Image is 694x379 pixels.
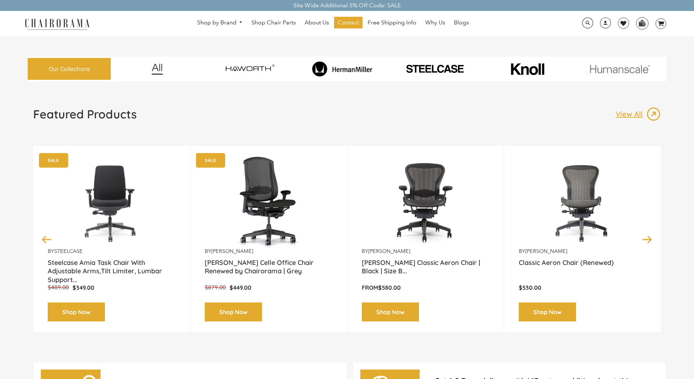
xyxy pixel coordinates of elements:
[362,258,489,277] a: [PERSON_NAME] Classic Aeron Chair | Black | Size B...
[125,17,541,30] nav: DesktopNavigation
[305,19,329,27] span: About Us
[636,17,648,28] img: WhatsApp_Image_2024-07-12_at_16.23.01.webp
[48,284,69,291] span: $489.00
[390,63,479,74] img: PHOTO-2024-07-09-00-53-10-removebg-preview.png
[525,248,567,254] a: [PERSON_NAME]
[54,248,83,254] a: Steelcase
[48,158,59,163] text: SALE
[40,233,53,246] button: Previous
[362,248,489,255] p: by
[450,17,473,28] a: Blogs
[137,63,177,75] img: image_12.png
[616,109,646,119] p: View All
[519,302,576,322] a: Shop Now
[33,107,137,121] h1: Featured Products
[48,248,175,255] p: by
[338,19,359,27] span: Contact
[48,157,175,248] img: Amia Chair by chairorama.com
[205,58,294,79] img: image_7_14f0750b-d084-457f-979a-a1ab9f6582c4.png
[205,157,332,248] a: Herman Miller Celle Office Chair Renewed by Chairorama | Grey - chairorama Herman Miller Celle Of...
[205,284,226,291] span: $879.00
[641,233,654,246] button: Next
[362,157,489,248] img: Herman Miller Classic Aeron Chair | Black | Size B (Renewed) - chairorama
[519,157,646,248] img: Classic Aeron Chair (Renewed) - chairorama
[616,107,661,121] a: View All
[362,157,489,248] a: Herman Miller Classic Aeron Chair | Black | Size B (Renewed) - chairorama Herman Miller Classic A...
[378,284,401,291] span: $580.00
[205,302,262,322] a: Shop Now
[251,19,296,27] span: Shop Chair Parts
[494,62,560,76] img: image_10_1.png
[230,284,251,291] span: $449.00
[205,158,216,163] text: SALE
[48,302,105,322] a: Shop Now
[519,248,646,255] p: by
[362,284,489,292] p: From
[519,157,646,248] a: Classic Aeron Chair (Renewed) - chairorama Classic Aeron Chair (Renewed) - chairorama
[454,19,469,27] span: Blogs
[72,284,94,291] span: $349.00
[211,248,253,254] a: [PERSON_NAME]
[205,258,332,277] a: [PERSON_NAME] Celle Office Chair Renewed by Chairorama | Grey
[425,19,445,27] span: Why Us
[33,107,137,127] a: Featured Products
[205,157,332,248] img: Herman Miller Celle Office Chair Renewed by Chairorama | Grey - chairorama
[368,19,416,27] span: Free Shipping Info
[519,284,541,291] span: $530.00
[422,17,449,28] a: Why Us
[48,157,175,248] a: Amia Chair by chairorama.com Renewed Amia Chair chairorama.com
[248,17,299,28] a: Shop Chair Parts
[301,17,333,28] a: About Us
[48,258,175,277] a: Steelcase Amia Task Chair With Adjustable Arms,Tilt Limiter, Lumbar Support...
[364,17,420,28] a: Free Shipping Info
[646,107,661,121] img: image_13.png
[193,17,247,28] a: Shop by Brand
[368,248,410,254] a: [PERSON_NAME]
[334,17,362,28] a: Contact
[362,302,419,322] a: Shop Now
[519,258,646,277] a: Classic Aeron Chair (Renewed)
[298,61,387,77] img: image_8_173eb7e0-7579-41b4-bc8e-4ba0b8ba93e8.png
[575,65,664,74] img: image_11.png
[28,58,111,80] a: Our Collections
[21,17,94,30] img: chairorama
[205,248,332,255] p: by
